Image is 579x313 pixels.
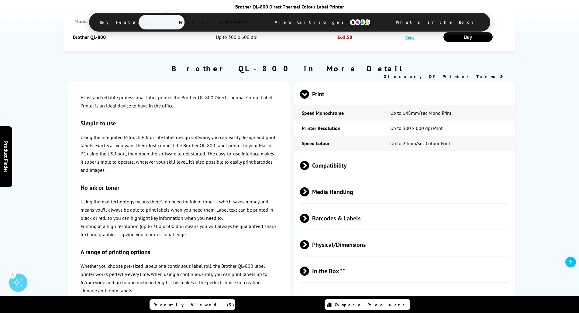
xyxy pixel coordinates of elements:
[335,302,408,308] span: Compare Products
[300,180,510,203] span: Media Handling
[387,15,489,29] span: What’s in the Box?
[81,222,277,239] p: Printing at a high resolution (up to 300 x 600 dpi) means you will always be guaranteed sharp tex...
[325,299,410,310] a: Compare Products
[405,34,414,40] a: View
[3,141,9,172] span: Product Finder
[350,19,371,26] img: cmyk-icon.svg
[300,207,510,230] span: Barcodes & Labels
[81,94,277,110] p: A fast and reliable professional label printer, the Brother QL-800 Direct Thermal Colour Label Pr...
[81,184,277,192] h3: No ink or toner
[170,15,259,29] span: Product Details
[81,262,277,295] p: Whether you choose pre-sized labels or a continuous label roll, the Brother QL-800 label printer ...
[73,34,106,40] a: Brother QL-800
[81,248,277,256] h3: A range of printing options
[383,105,515,121] td: Up to 148mm/sec Mono Print
[77,4,502,10] div: Brother QL-800 Direct Thermal Colour Label Printer
[153,302,234,308] span: Recently Viewed (5)
[91,15,163,29] span: Key Features
[81,133,277,175] p: Using the integrated P-touch Editor Lite label design software, you can easily design and print l...
[294,121,382,136] td: Printer Resolution
[9,271,16,278] div: 3
[300,154,510,177] span: Compatibility
[81,119,277,127] h3: Simple to use
[384,74,503,79] a: Glossary Of Printer Terms
[81,198,277,223] p: Using thermal technology means there’s no need for ink or toner – which saves money and means you...
[300,233,510,256] span: Physical/Dimensions
[383,121,515,136] td: Up to 300 x 600 dpi Print
[300,83,510,105] span: Print
[266,14,380,30] span: View Cartridges
[294,105,382,121] td: Speed Monochrome
[150,299,235,310] a: Recently Viewed (5)
[294,136,382,151] td: Speed Colour
[300,260,510,282] span: In the Box **
[443,32,493,42] a: Buy
[173,29,300,45] td: Up to 300 x 600 dpi
[300,29,390,45] td: £61.58
[383,136,515,151] td: Up to 24mm/sec Colour Print
[64,63,515,73] h2: Brother QL-800 in More Detail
